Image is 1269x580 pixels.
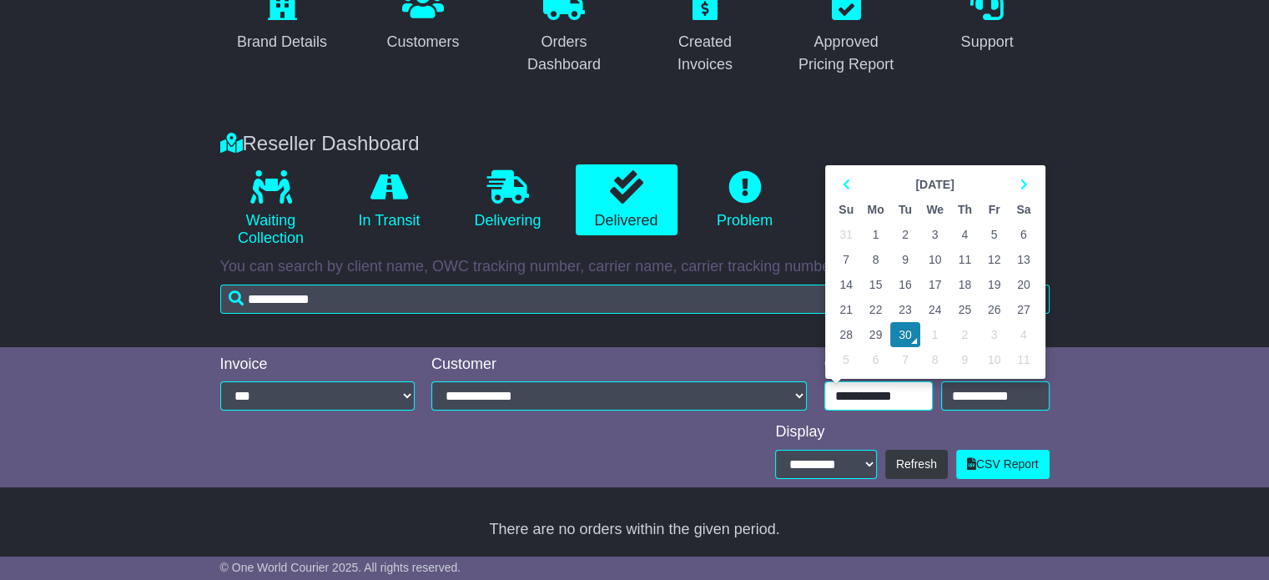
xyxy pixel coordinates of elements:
td: 20 [1009,272,1038,297]
td: 7 [832,247,861,272]
a: CSV Report [956,450,1050,479]
th: Sa [1009,197,1038,222]
td: 10 [920,247,950,272]
td: 24 [920,297,950,322]
button: Refresh [885,450,948,479]
td: 14 [832,272,861,297]
td: 5 [832,347,861,372]
th: Select Month [861,172,1009,197]
div: Invoice [220,356,415,374]
td: 6 [1009,222,1038,247]
th: We [920,197,950,222]
a: Waiting Collection [220,164,322,254]
td: 12 [979,247,1009,272]
td: 11 [950,247,979,272]
a: Delivered [576,164,677,236]
div: Customers [386,31,459,53]
th: Fr [979,197,1009,222]
td: 28 [832,322,861,347]
td: 15 [861,272,891,297]
td: 17 [920,272,950,297]
td: 3 [920,222,950,247]
td: 18 [950,272,979,297]
td: 6 [861,347,891,372]
a: In Transit [339,164,441,236]
span: © One World Courier 2025. All rights reserved. [220,561,461,574]
div: Customer [431,356,808,374]
td: 4 [950,222,979,247]
a: Delivering [457,164,559,236]
td: 29 [861,322,891,347]
td: 31 [832,222,861,247]
div: Approved Pricing Report [795,31,898,76]
td: 8 [861,247,891,272]
td: 30 [890,322,919,347]
td: 2 [890,222,919,247]
div: Created Invoices [654,31,757,76]
td: 1 [861,222,891,247]
div: Reseller Dashboard [212,132,1058,156]
a: Unknown [813,164,914,236]
td: 16 [890,272,919,297]
a: Problem [694,164,796,236]
th: Tu [890,197,919,222]
td: 8 [920,347,950,372]
td: 26 [979,297,1009,322]
td: 4 [1009,322,1038,347]
td: 25 [950,297,979,322]
td: 23 [890,297,919,322]
th: Mo [861,197,891,222]
div: Brand Details [237,31,327,53]
div: Display [775,423,1049,441]
td: 3 [979,322,1009,347]
td: 1 [920,322,950,347]
td: 27 [1009,297,1038,322]
td: 7 [890,347,919,372]
td: 5 [979,222,1009,247]
td: 9 [950,347,979,372]
div: Orders Dashboard [513,31,616,76]
td: 21 [832,297,861,322]
td: 10 [979,347,1009,372]
td: 9 [890,247,919,272]
p: You can search by client name, OWC tracking number, carrier name, carrier tracking number or refe... [220,258,1050,276]
th: Th [950,197,979,222]
td: 22 [861,297,891,322]
td: 19 [979,272,1009,297]
td: 13 [1009,247,1038,272]
td: 11 [1009,347,1038,372]
td: 2 [950,322,979,347]
th: Su [832,197,861,222]
div: There are no orders within the given period. [216,521,1054,539]
div: Support [960,31,1013,53]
